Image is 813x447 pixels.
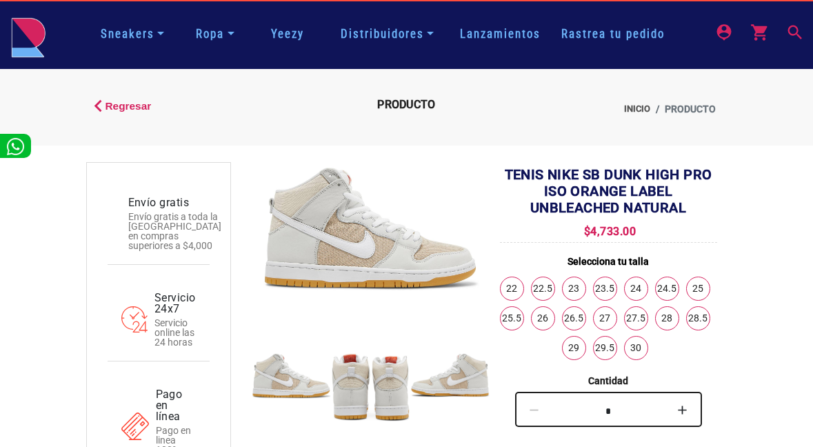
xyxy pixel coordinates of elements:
[156,389,196,422] h4: Pago en línea
[128,197,221,208] h4: Envío gratis
[261,26,314,43] a: Yeezy
[86,94,103,110] mat-icon: keyboard_arrow_left
[563,337,585,359] a: 29
[500,253,717,270] h6: Selecciona tu talla
[563,277,585,300] a: 23
[687,277,710,300] a: 25
[532,277,554,300] a: 22.5
[687,307,710,330] a: 28.5
[252,353,331,399] img: Producto del menú
[262,166,479,291] img: UfxDtYh2z8UGGdD9IvkDNxaGDqpikUUDJJuUsdJd.jpg
[750,23,767,39] mat-icon: shopping_cart
[625,277,648,300] a: 24
[581,225,636,238] span: $4,733.00
[154,318,196,347] p: Servicio online las 24 horas
[526,402,543,419] mat-icon: remove
[625,337,648,359] a: 30
[594,337,616,359] a: 29.5
[410,353,490,397] img: Producto del menú
[532,307,554,330] a: 26
[501,307,523,330] a: 25.5
[190,22,239,46] a: Ropa
[714,23,731,39] mat-icon: person_pin
[530,94,727,125] nav: breadcrumb
[106,98,152,114] span: Regresar
[594,307,616,330] a: 27
[500,166,717,216] h2: Tenis Nike Sb Dunk High Pro Iso Orange Label Unbleached Natural
[154,292,196,315] h4: Servicio 24x7
[95,22,170,46] a: Sneakers
[594,277,616,300] a: 23.5
[7,138,24,155] img: whatsappwhite.png
[331,353,410,421] img: Producto del menú
[650,102,716,117] li: PRODUCTO
[551,26,675,43] a: Rastrea tu pedido
[306,99,506,110] h2: PRODUCTO
[656,277,679,300] a: 24.5
[674,402,691,419] mat-icon: add
[11,17,46,52] a: logo
[450,26,551,43] a: Lanzamientos
[624,102,650,117] a: Inicio
[563,307,585,330] a: 26.5
[500,372,717,389] h6: Cantidad
[335,22,439,46] a: Distribuidores
[785,23,802,39] mat-icon: search
[11,17,46,58] img: logo
[625,307,648,330] a: 27.5
[128,212,221,250] p: Envío gratis a toda la [GEOGRAPHIC_DATA] en compras superiores a $4,000
[656,307,679,330] a: 28
[501,277,523,300] a: 22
